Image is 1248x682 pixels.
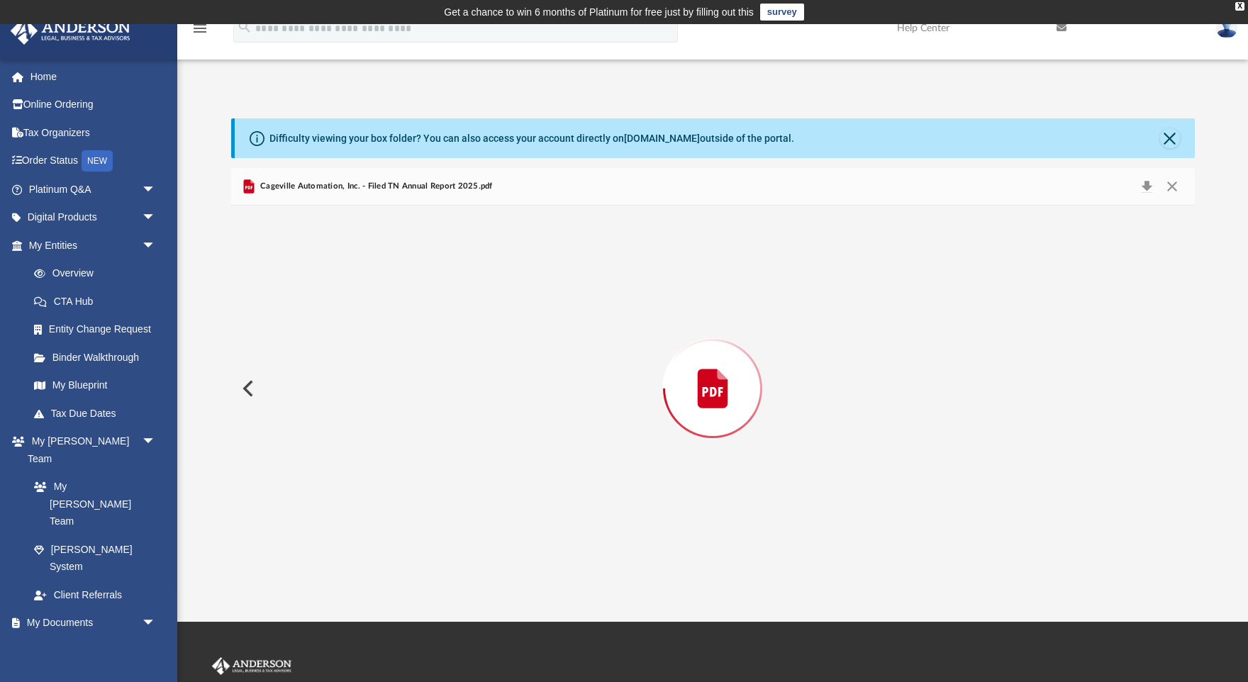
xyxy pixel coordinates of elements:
[444,4,754,21] div: Get a chance to win 6 months of Platinum for free just by filling out this
[10,609,170,637] a: My Documentsarrow_drop_down
[10,203,177,232] a: Digital Productsarrow_drop_down
[1235,2,1244,11] div: close
[20,287,177,315] a: CTA Hub
[209,657,294,676] img: Anderson Advisors Platinum Portal
[142,203,170,233] span: arrow_drop_down
[10,231,177,259] a: My Entitiesarrow_drop_down
[20,473,163,536] a: My [PERSON_NAME] Team
[142,609,170,638] span: arrow_drop_down
[237,19,252,35] i: search
[1135,177,1160,196] button: Download
[191,20,208,37] i: menu
[269,131,794,146] div: Difficulty viewing your box folder? You can also access your account directly on outside of the p...
[760,4,804,21] a: survey
[142,427,170,457] span: arrow_drop_down
[10,147,177,176] a: Order StatusNEW
[624,133,700,144] a: [DOMAIN_NAME]
[1160,128,1180,148] button: Close
[191,27,208,37] a: menu
[20,315,177,344] a: Entity Change Request
[231,369,262,408] button: Previous File
[20,259,177,288] a: Overview
[10,118,177,147] a: Tax Organizers
[142,231,170,260] span: arrow_drop_down
[1216,18,1237,38] img: User Pic
[257,180,493,193] span: Cageville Automation, Inc. - Filed TN Annual Report 2025.pdf
[20,581,170,609] a: Client Referrals
[231,168,1195,571] div: Preview
[142,175,170,204] span: arrow_drop_down
[20,343,177,371] a: Binder Walkthrough
[10,62,177,91] a: Home
[10,91,177,119] a: Online Ordering
[20,371,170,400] a: My Blueprint
[20,535,170,581] a: [PERSON_NAME] System
[10,427,170,473] a: My [PERSON_NAME] Teamarrow_drop_down
[6,17,135,45] img: Anderson Advisors Platinum Portal
[82,150,113,172] div: NEW
[1159,177,1185,196] button: Close
[10,175,177,203] a: Platinum Q&Aarrow_drop_down
[20,399,177,427] a: Tax Due Dates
